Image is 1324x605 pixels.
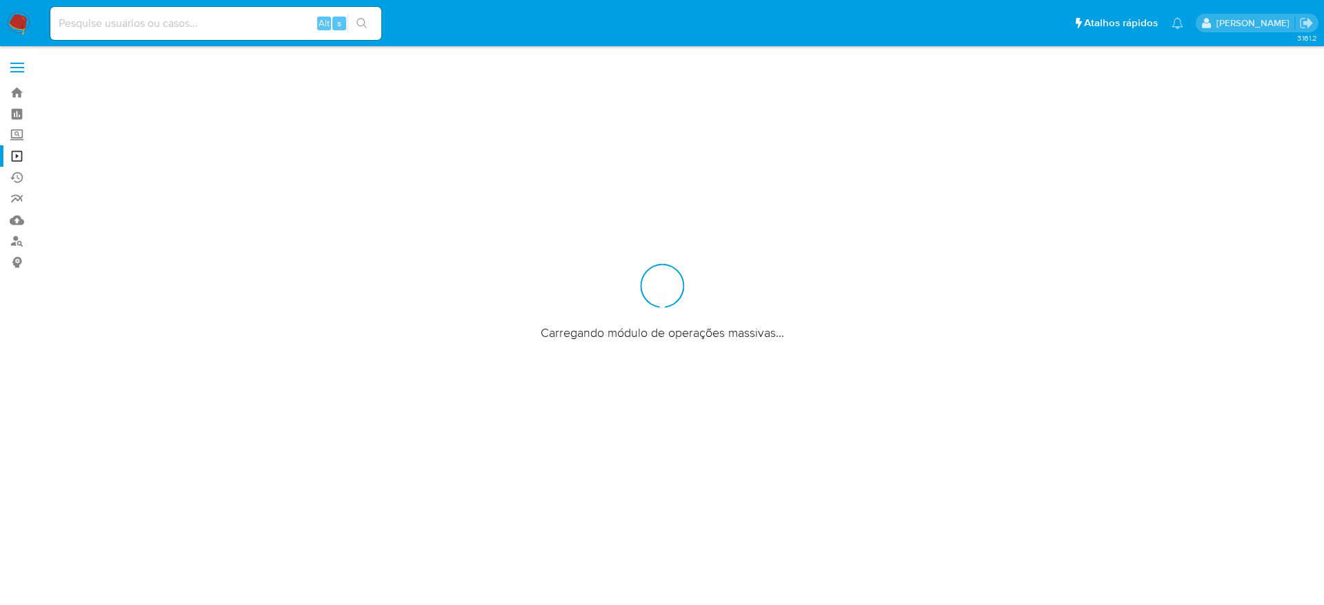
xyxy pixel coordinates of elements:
[337,17,341,30] span: s
[50,14,381,32] input: Pesquise usuários ou casos...
[541,325,784,341] span: Carregando módulo de operações massivas...
[1172,17,1183,29] a: Notificações
[348,14,376,33] button: search-icon
[319,17,330,30] span: Alt
[1084,16,1158,30] span: Atalhos rápidos
[1299,16,1314,30] a: Sair
[1216,17,1294,30] p: eduardo.dutra@mercadolivre.com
